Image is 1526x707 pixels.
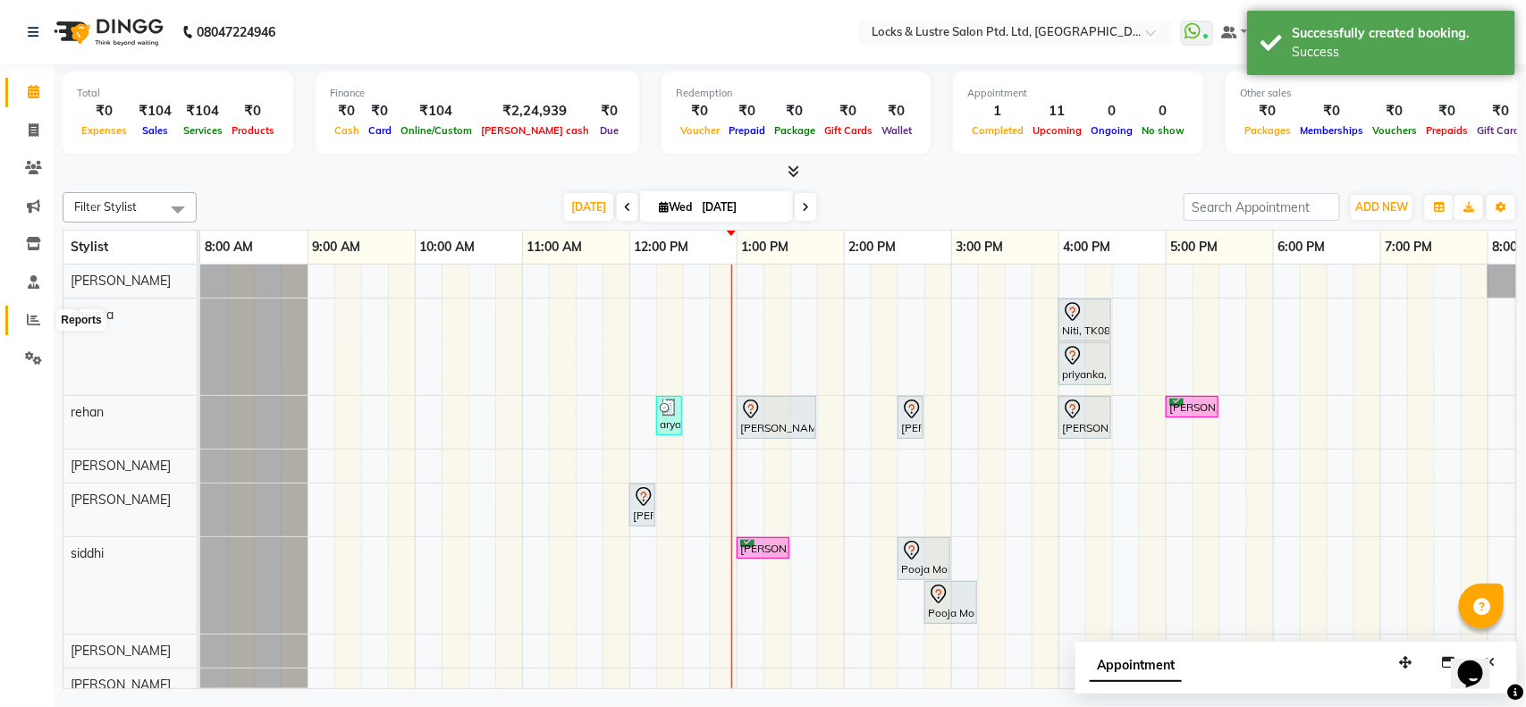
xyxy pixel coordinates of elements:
[71,404,104,420] span: rehan
[416,234,480,260] a: 10:00 AM
[952,234,1008,260] a: 3:00 PM
[1137,101,1189,122] div: 0
[71,545,104,561] span: siddhi
[845,234,901,260] a: 2:00 PM
[738,234,794,260] a: 1:00 PM
[564,193,613,221] span: [DATE]
[967,101,1028,122] div: 1
[1086,124,1137,137] span: Ongoing
[1028,124,1086,137] span: Upcoming
[967,124,1028,137] span: Completed
[396,124,476,137] span: Online/Custom
[364,101,396,122] div: ₹0
[56,310,105,332] div: Reports
[330,86,625,101] div: Finance
[654,200,696,214] span: Wed
[877,101,916,122] div: ₹0
[71,643,171,659] span: [PERSON_NAME]
[1059,234,1116,260] a: 4:00 PM
[1184,193,1340,221] input: Search Appointment
[179,101,227,122] div: ₹104
[227,124,279,137] span: Products
[71,239,108,255] span: Stylist
[1086,101,1137,122] div: 0
[676,101,724,122] div: ₹0
[1292,43,1502,62] div: Success
[595,124,623,137] span: Due
[1368,124,1421,137] span: Vouchers
[1421,124,1472,137] span: Prepaids
[1368,101,1421,122] div: ₹0
[820,101,877,122] div: ₹0
[967,86,1189,101] div: Appointment
[1028,101,1086,122] div: 11
[138,124,173,137] span: Sales
[77,86,279,101] div: Total
[1090,650,1182,682] span: Appointment
[1274,234,1330,260] a: 6:00 PM
[1421,101,1472,122] div: ₹0
[364,124,396,137] span: Card
[71,677,171,693] span: [PERSON_NAME]
[71,492,171,508] span: [PERSON_NAME]
[227,101,279,122] div: ₹0
[71,273,171,289] span: [PERSON_NAME]
[1240,101,1295,122] div: ₹0
[770,101,820,122] div: ₹0
[724,101,770,122] div: ₹0
[308,234,366,260] a: 9:00 AM
[197,7,275,57] b: 08047224946
[630,234,694,260] a: 12:00 PM
[1167,234,1223,260] a: 5:00 PM
[676,124,724,137] span: Voucher
[1137,124,1189,137] span: No show
[631,486,653,524] div: [PERSON_NAME], TK04, 12:00 PM-12:15 PM, 99 Mens haircut - ABSOLUTE
[1292,24,1502,43] div: Successfully created booking.
[77,101,131,122] div: ₹0
[330,124,364,137] span: Cash
[200,234,257,260] a: 8:00 AM
[1351,195,1412,220] button: ADD NEW
[1060,399,1109,436] div: [PERSON_NAME] ``, TK07, 04:00 PM-04:30 PM, olaplex package price
[724,124,770,137] span: Prepaid
[738,540,788,557] div: [PERSON_NAME], TK01, 01:00 PM-01:30 PM, PROMO 199 - Gel Polish
[1060,345,1109,383] div: priyanka, TK06, 04:00 PM-04:30 PM, PROMO 199 - Gel Polish
[77,124,131,137] span: Expenses
[1355,200,1408,214] span: ADD NEW
[1168,399,1217,416] div: [PERSON_NAME], TK03, 05:00 PM-05:30 PM, [DEMOGRAPHIC_DATA] HAIRCUT 199 - OG
[899,540,948,577] div: Pooja More, TK05, 02:30 PM-03:00 PM, PROMO 199 - Gel Polish
[179,124,227,137] span: Services
[46,7,168,57] img: logo
[658,399,680,433] div: aryan, TK10, 12:15 PM-12:30 PM, 99 Mens haircut - ABSOLUTE (₹99)
[877,124,916,137] span: Wallet
[770,124,820,137] span: Package
[523,234,587,260] a: 11:00 AM
[476,124,594,137] span: [PERSON_NAME] cash
[676,86,916,101] div: Redemption
[476,101,594,122] div: ₹2,24,939
[899,399,922,436] div: [PERSON_NAME], TK09, 02:30 PM-02:45 PM, 99 Mens haircut - ABSOLUTE
[820,124,877,137] span: Gift Cards
[926,584,975,621] div: Pooja More, TK05, 02:45 PM-03:15 PM, PROMO 199 - Gel Polish
[71,458,171,474] span: [PERSON_NAME]
[1451,635,1508,689] iframe: chat widget
[1295,101,1368,122] div: ₹0
[330,101,364,122] div: ₹0
[131,101,179,122] div: ₹104
[74,199,137,214] span: Filter Stylist
[1240,124,1295,137] span: Packages
[1381,234,1437,260] a: 7:00 PM
[738,399,814,436] div: [PERSON_NAME], TK11, 01:00 PM-01:45 PM, root touchup package
[1295,124,1368,137] span: Memberships
[1060,301,1109,339] div: Niti, TK08, 04:00 PM-04:30 PM, PROMO 199 - Gel Polish
[594,101,625,122] div: ₹0
[396,101,476,122] div: ₹104
[696,194,786,221] input: 2025-10-01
